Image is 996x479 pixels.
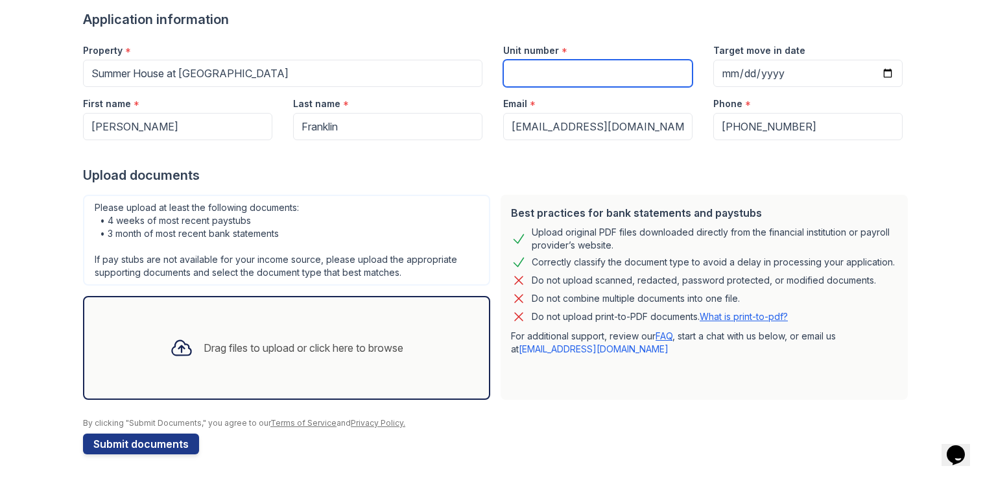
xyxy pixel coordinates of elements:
[713,97,742,110] label: Phone
[942,427,983,466] iframe: chat widget
[204,340,403,356] div: Drag files to upload or click here to browse
[270,418,337,428] a: Terms of Service
[700,311,788,322] a: What is print-to-pdf?
[532,273,876,288] div: Do not upload scanned, redacted, password protected, or modified documents.
[713,44,805,57] label: Target move in date
[503,44,559,57] label: Unit number
[83,166,913,184] div: Upload documents
[532,226,897,252] div: Upload original PDF files downloaded directly from the financial institution or payroll provider’...
[83,97,131,110] label: First name
[83,195,490,286] div: Please upload at least the following documents: • 4 weeks of most recent paystubs • 3 month of mo...
[83,44,123,57] label: Property
[532,254,895,270] div: Correctly classify the document type to avoid a delay in processing your application.
[656,330,672,341] a: FAQ
[532,291,740,306] div: Do not combine multiple documents into one file.
[351,418,405,428] a: Privacy Policy.
[503,97,527,110] label: Email
[511,205,897,221] div: Best practices for bank statements and paystubs
[532,310,788,323] p: Do not upload print-to-PDF documents.
[83,418,913,428] div: By clicking "Submit Documents," you agree to our and
[293,97,340,110] label: Last name
[83,10,913,29] div: Application information
[519,343,669,354] a: [EMAIL_ADDRESS][DOMAIN_NAME]
[511,330,897,356] p: For additional support, review our , start a chat with us below, or email us at
[83,434,199,454] button: Submit documents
